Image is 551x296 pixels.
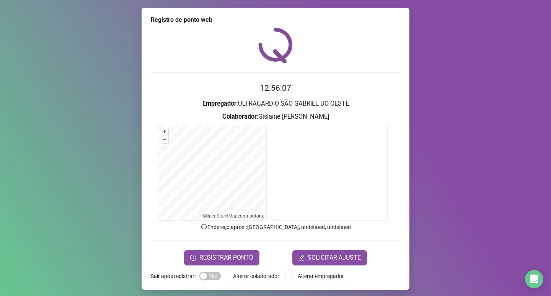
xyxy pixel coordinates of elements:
[190,255,196,261] span: clock-circle
[161,128,168,136] button: +
[298,255,305,261] span: edit
[233,272,279,280] span: Alterar colaborador
[184,250,259,265] button: REGISTRAR PONTO
[201,223,207,230] span: info-circle
[202,213,264,219] li: © contributors.
[151,223,400,231] p: Endereço aprox. : [GEOGRAPHIC_DATA], undefined, undefined
[206,213,238,219] a: OpenStreetMap
[260,83,291,93] time: 12:56:07
[161,136,168,143] button: –
[199,253,253,262] span: REGISTRAR PONTO
[151,15,400,25] div: Registro de ponto web
[151,99,400,109] h3: : ULTRACARDIO SÃO GABRIEL DO OESTE
[292,270,350,282] button: Alterar empregador
[525,270,543,288] div: Open Intercom Messenger
[151,270,199,282] label: Sair após registrar
[222,113,257,120] strong: Colaborador
[202,100,236,107] strong: Empregador
[227,270,285,282] button: Alterar colaborador
[298,272,344,280] span: Alterar empregador
[151,112,400,122] h3: : Gislaine [PERSON_NAME]
[292,250,367,265] button: editSOLICITAR AJUSTE
[308,253,361,262] span: SOLICITAR AJUSTE
[258,28,293,63] img: QRPoint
